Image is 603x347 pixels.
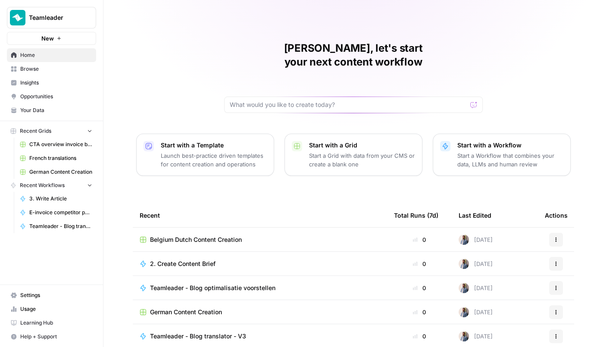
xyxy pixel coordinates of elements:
[230,100,467,109] input: What would you like to create today?
[459,331,469,341] img: 542af2wjek5zirkck3dd1n2hljhm
[224,41,483,69] h1: [PERSON_NAME], let's start your next content workflow
[459,307,493,317] div: [DATE]
[140,284,380,292] a: Teamleader - Blog optimalisatie voorstellen
[7,76,96,90] a: Insights
[150,308,222,316] span: German Content Creation
[140,332,380,341] a: Teamleader - Blog translator - V3
[457,141,563,150] p: Start with a Workflow
[20,79,92,87] span: Insights
[20,93,92,100] span: Opportunities
[457,151,563,169] p: Start a Workflow that combines your data, LLMs and human review
[394,203,438,227] div: Total Runs (7d)
[20,305,92,313] span: Usage
[459,307,469,317] img: 542af2wjek5zirkck3dd1n2hljhm
[20,127,51,135] span: Recent Grids
[20,106,92,114] span: Your Data
[394,332,445,341] div: 0
[29,13,81,22] span: Teamleader
[20,65,92,73] span: Browse
[7,179,96,192] button: Recent Workflows
[459,283,469,293] img: 542af2wjek5zirkck3dd1n2hljhm
[545,203,568,227] div: Actions
[284,134,422,176] button: Start with a GridStart a Grid with data from your CMS or create a blank one
[7,62,96,76] a: Browse
[29,222,92,230] span: Teamleader - Blog translator - V3
[16,192,96,206] a: 3. Write Article
[394,308,445,316] div: 0
[459,234,493,245] div: [DATE]
[7,302,96,316] a: Usage
[136,134,274,176] button: Start with a TemplateLaunch best-practice driven templates for content creation and operations
[20,319,92,327] span: Learning Hub
[394,284,445,292] div: 0
[7,330,96,344] button: Help + Support
[140,235,380,244] a: Belgium Dutch Content Creation
[16,138,96,151] a: CTA overview invoice blogs TL
[459,259,493,269] div: [DATE]
[433,134,571,176] button: Start with a WorkflowStart a Workflow that combines your data, LLMs and human review
[7,316,96,330] a: Learning Hub
[20,51,92,59] span: Home
[29,195,92,203] span: 3. Write Article
[7,32,96,45] button: New
[459,259,469,269] img: 542af2wjek5zirkck3dd1n2hljhm
[459,203,491,227] div: Last Edited
[29,168,92,176] span: German Content Creation
[7,288,96,302] a: Settings
[140,308,380,316] a: German Content Creation
[7,125,96,138] button: Recent Grids
[20,291,92,299] span: Settings
[16,165,96,179] a: German Content Creation
[394,235,445,244] div: 0
[150,332,246,341] span: Teamleader - Blog translator - V3
[41,34,54,43] span: New
[16,219,96,233] a: Teamleader - Blog translator - V3
[16,206,96,219] a: E-invoice competitor pages
[20,333,92,341] span: Help + Support
[459,283,493,293] div: [DATE]
[309,141,415,150] p: Start with a Grid
[459,331,493,341] div: [DATE]
[29,209,92,216] span: E-invoice competitor pages
[7,7,96,28] button: Workspace: Teamleader
[309,151,415,169] p: Start a Grid with data from your CMS or create a blank one
[161,141,267,150] p: Start with a Template
[150,235,242,244] span: Belgium Dutch Content Creation
[7,48,96,62] a: Home
[140,203,380,227] div: Recent
[16,151,96,165] a: French translations
[7,103,96,117] a: Your Data
[20,181,65,189] span: Recent Workflows
[150,284,275,292] span: Teamleader - Blog optimalisatie voorstellen
[140,259,380,268] a: 2. Create Content Brief
[7,90,96,103] a: Opportunities
[459,234,469,245] img: 542af2wjek5zirkck3dd1n2hljhm
[29,141,92,148] span: CTA overview invoice blogs TL
[29,154,92,162] span: French translations
[161,151,267,169] p: Launch best-practice driven templates for content creation and operations
[394,259,445,268] div: 0
[10,10,25,25] img: Teamleader Logo
[150,259,216,268] span: 2. Create Content Brief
